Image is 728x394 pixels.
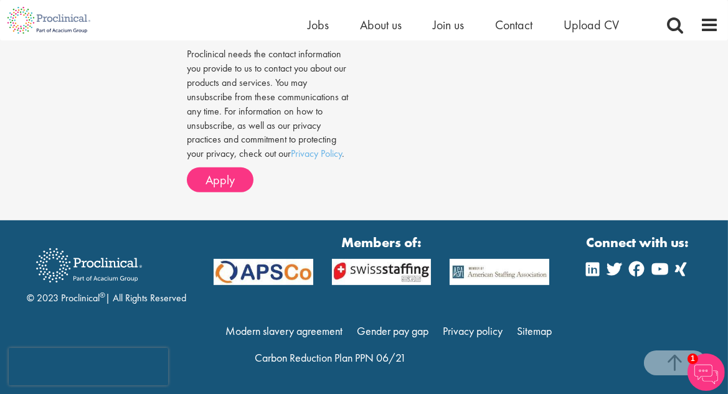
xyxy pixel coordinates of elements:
a: Jobs [308,17,329,33]
a: Sitemap [517,324,552,338]
p: Proclinical needs the contact information you provide to us to contact you about our products and... [187,47,355,161]
a: Gender pay gap [357,324,428,338]
a: Privacy Policy [291,147,342,160]
sup: ® [100,290,105,300]
a: Carbon Reduction Plan PPN 06/21 [255,350,406,365]
img: APSCo [323,259,441,285]
img: APSCo [204,259,323,285]
strong: Connect with us: [586,233,692,252]
div: © 2023 Proclinical | All Rights Reserved [27,239,186,306]
strong: Members of: [214,233,550,252]
span: Apply [206,172,235,188]
img: Proclinical Recruitment [27,240,151,291]
a: Contact [495,17,532,33]
a: About us [360,17,402,33]
a: Join us [433,17,464,33]
span: 1 [688,354,698,364]
iframe: reCAPTCHA [9,348,168,385]
img: APSCo [440,259,559,285]
a: Modern slavery agreement [225,324,343,338]
button: Apply [187,167,253,192]
img: Chatbot [688,354,725,391]
a: Privacy policy [443,324,503,338]
a: Upload CV [564,17,619,33]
